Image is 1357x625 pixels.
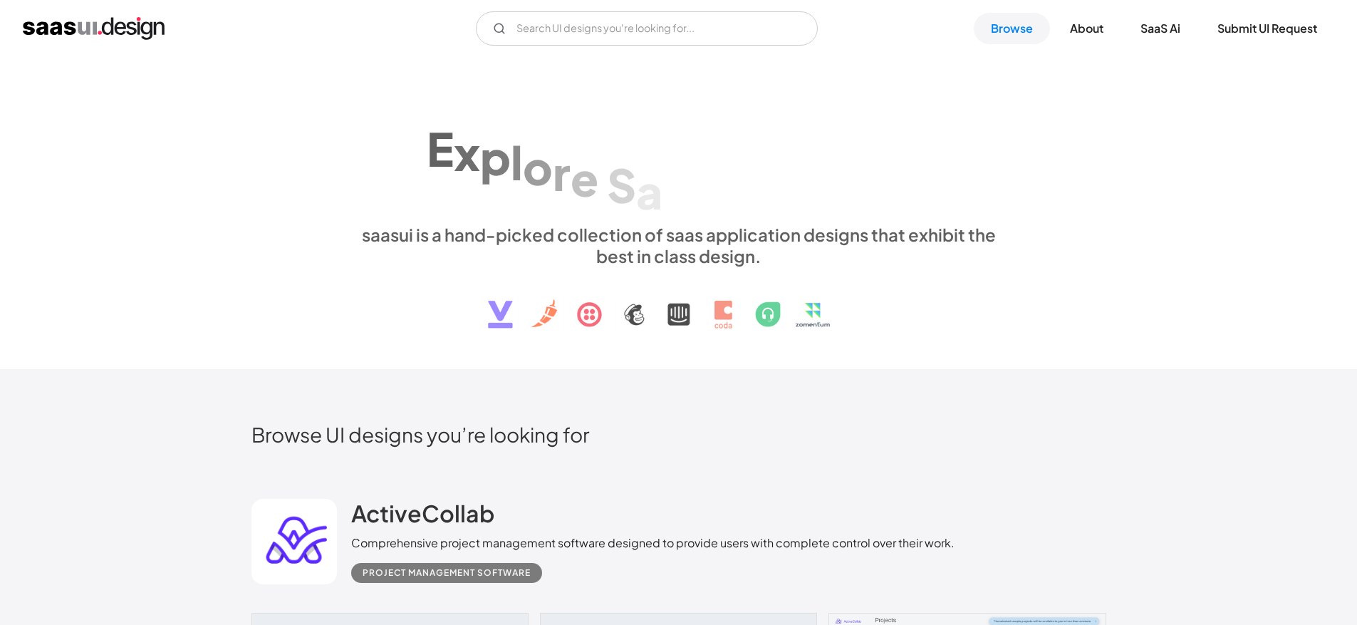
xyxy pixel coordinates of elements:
[351,499,494,527] h2: ActiveCollab
[511,135,523,190] div: l
[454,125,480,180] div: x
[251,422,1106,447] h2: Browse UI designs you’re looking for
[974,13,1050,44] a: Browse
[1200,13,1334,44] a: Submit UI Request
[523,140,553,195] div: o
[363,564,531,582] div: Project Management Software
[463,267,895,341] img: text, icon, saas logo
[23,17,165,40] a: home
[351,224,1007,267] div: saasui is a hand-picked collection of saas application designs that exhibit the best in class des...
[553,145,571,200] div: r
[351,499,494,534] a: ActiveCollab
[1053,13,1121,44] a: About
[351,534,955,552] div: Comprehensive project management software designed to provide users with complete control over th...
[571,151,598,206] div: e
[480,130,511,185] div: p
[636,164,662,219] div: a
[1123,13,1197,44] a: SaaS Ai
[607,157,636,212] div: S
[476,11,818,46] input: Search UI designs you're looking for...
[427,121,454,176] div: E
[476,11,818,46] form: Email Form
[351,100,1007,210] h1: Explore SaaS UI design patterns & interactions.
